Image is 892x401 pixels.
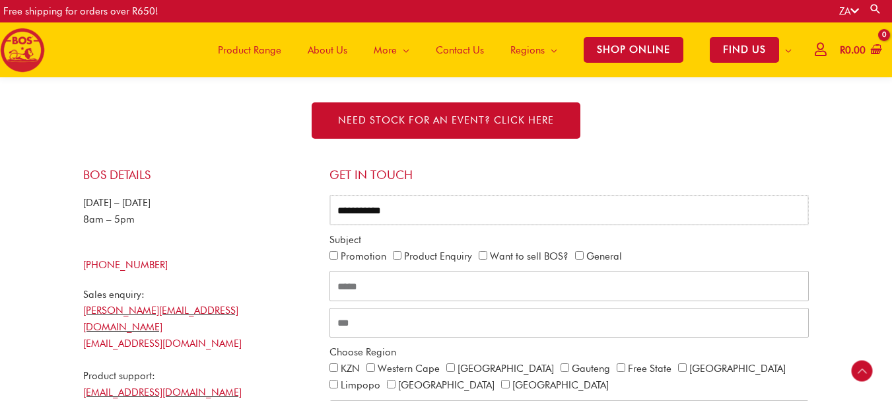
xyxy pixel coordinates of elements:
[436,30,484,70] span: Contact Us
[586,250,622,262] label: General
[341,250,386,262] label: Promotion
[205,22,294,77] a: Product Range
[329,168,809,182] h4: Get in touch
[839,5,859,17] a: ZA
[404,250,472,262] label: Product Enquiry
[308,30,347,70] span: About Us
[689,363,786,375] label: [GEOGRAPHIC_DATA]
[360,22,423,77] a: More
[83,386,242,398] a: [EMAIL_ADDRESS][DOMAIN_NAME]
[378,363,440,375] label: Western Cape
[83,338,242,349] a: [EMAIL_ADDRESS][DOMAIN_NAME]
[840,44,845,56] span: R
[195,22,805,77] nav: Site Navigation
[312,102,580,139] a: NEED STOCK FOR AN EVENT? Click here
[584,37,683,63] span: SHOP ONLINE
[374,30,397,70] span: More
[572,363,610,375] label: Gauteng
[329,232,361,248] label: Subject
[497,22,570,77] a: Regions
[83,259,168,271] a: [PHONE_NUMBER]
[294,22,360,77] a: About Us
[458,363,554,375] label: [GEOGRAPHIC_DATA]
[490,250,568,262] label: Want to sell BOS?
[338,116,554,126] span: NEED STOCK FOR AN EVENT? Click here
[710,37,779,63] span: FIND US
[83,197,151,209] span: [DATE] – [DATE]
[398,379,495,391] label: [GEOGRAPHIC_DATA]
[837,36,882,65] a: View Shopping Cart, empty
[423,22,497,77] a: Contact Us
[341,363,360,375] label: KZN
[510,30,545,70] span: Regions
[869,3,882,15] a: Search button
[83,168,316,182] h4: BOS Details
[628,363,671,375] label: Free State
[83,305,238,333] a: [PERSON_NAME][EMAIL_ADDRESS][DOMAIN_NAME]
[218,30,281,70] span: Product Range
[329,344,396,361] label: Choose Region
[83,213,135,225] span: 8am – 5pm
[570,22,697,77] a: SHOP ONLINE
[840,44,866,56] bdi: 0.00
[512,379,609,391] label: [GEOGRAPHIC_DATA]
[341,379,380,391] label: Limpopo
